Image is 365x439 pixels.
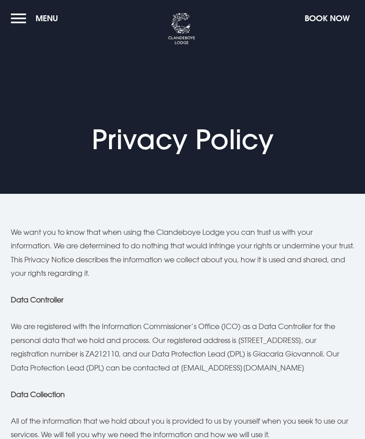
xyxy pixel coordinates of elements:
strong: Data Controller [11,295,64,304]
button: Menu [11,9,63,28]
p: We want you to know that when using the Clandeboye Lodge you can trust us with your information. ... [11,225,354,280]
strong: Data Collection [11,390,65,399]
p: We are registered with the Information Commissioner’s Office (ICO) as a Data Controller for the p... [11,320,354,375]
button: Book Now [300,9,354,28]
h1: Privacy Policy [92,123,274,155]
span: Menu [36,13,58,23]
img: Clandeboye Lodge [168,13,195,45]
